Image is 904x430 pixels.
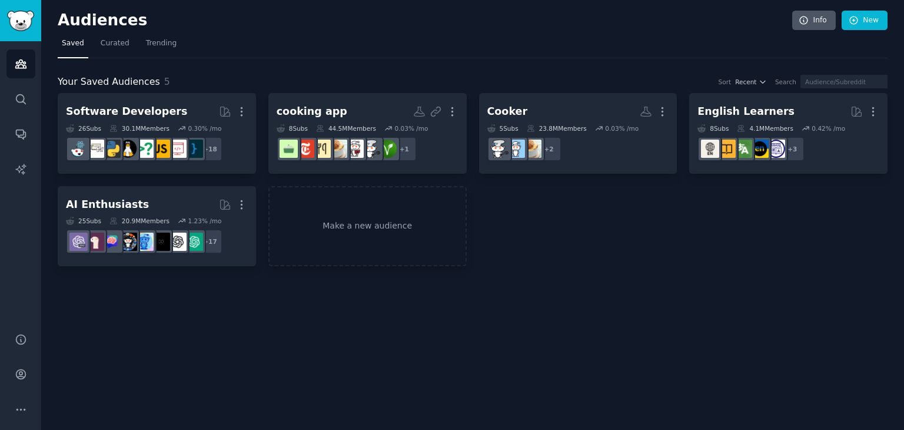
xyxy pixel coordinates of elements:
[135,233,154,251] img: artificial
[198,229,222,254] div: + 17
[69,233,88,251] img: ChatGPTPro
[66,104,187,119] div: Software Developers
[188,217,221,225] div: 1.23 % /mo
[527,124,587,133] div: 23.8M Members
[86,233,104,251] img: LocalLLaMA
[487,124,519,133] div: 5 Sub s
[697,124,729,133] div: 8 Sub s
[198,137,222,161] div: + 18
[479,93,677,174] a: Cooker5Subs23.8MMembers0.03% /mo+2FoodPornrecipesAskCulinary
[168,140,187,158] img: webdev
[395,124,428,133] div: 0.03 % /mo
[735,78,767,86] button: Recent
[185,233,203,251] img: ChatGPT
[316,124,376,133] div: 44.5M Members
[58,186,256,267] a: AI Enthusiasts25Subs20.9MMembers1.23% /mo+17ChatGPTOpenAIArtificialInteligenceartificialaiArtChat...
[119,233,137,251] img: aiArt
[277,104,347,119] div: cooking app
[142,34,181,58] a: Trending
[313,140,331,158] img: cookingtonight
[296,140,314,158] img: NYTCooking
[717,140,736,158] img: LearnEnglishOnReddit
[152,140,170,158] img: javascript
[69,140,88,158] img: reactjs
[188,124,221,133] div: 0.30 % /mo
[792,11,836,31] a: Info
[800,75,888,88] input: Audience/Subreddit
[86,140,104,158] img: learnpython
[109,217,169,225] div: 20.9M Members
[66,124,101,133] div: 26 Sub s
[62,38,84,49] span: Saved
[7,11,34,31] img: GummySearch logo
[277,124,308,133] div: 8 Sub s
[775,78,796,86] div: Search
[780,137,805,161] div: + 3
[329,140,347,158] img: FoodPorn
[734,140,752,158] img: language_exchange
[735,78,756,86] span: Recent
[97,34,134,58] a: Curated
[268,93,467,174] a: cooking app8Subs44.5MMembers0.03% /mo+1veganAskCulinaryfoodFoodPorncookingtonightNYTCookingcookin...
[362,140,380,158] img: AskCulinary
[119,140,137,158] img: linux
[378,140,397,158] img: vegan
[268,186,467,267] a: Make a new audience
[701,140,719,158] img: Learn_English
[109,124,169,133] div: 30.1M Members
[507,140,525,158] img: recipes
[689,93,888,174] a: English Learners8Subs4.1MMembers0.42% /mo+3languagelearningEnglishLearninglanguage_exchangeLearnE...
[345,140,364,158] img: food
[58,75,160,90] span: Your Saved Audiences
[842,11,888,31] a: New
[490,140,508,158] img: AskCulinary
[537,137,561,161] div: + 2
[185,140,203,158] img: programming
[135,140,154,158] img: cscareerquestions
[605,124,639,133] div: 0.03 % /mo
[168,233,187,251] img: OpenAI
[392,137,417,161] div: + 1
[750,140,769,158] img: EnglishLearning
[101,38,129,49] span: Curated
[487,104,528,119] div: Cooker
[812,124,845,133] div: 0.42 % /mo
[58,93,256,174] a: Software Developers26Subs30.1MMembers0.30% /mo+18programmingwebdevjavascriptcscareerquestionslinu...
[719,78,732,86] div: Sort
[102,140,121,158] img: Python
[737,124,793,133] div: 4.1M Members
[523,140,541,158] img: FoodPorn
[280,140,298,158] img: cookingforbeginners
[697,104,795,119] div: English Learners
[58,11,792,30] h2: Audiences
[58,34,88,58] a: Saved
[146,38,177,49] span: Trending
[152,233,170,251] img: ArtificialInteligence
[66,217,101,225] div: 25 Sub s
[66,197,149,212] div: AI Enthusiasts
[164,76,170,87] span: 5
[767,140,785,158] img: languagelearning
[102,233,121,251] img: ChatGPTPromptGenius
